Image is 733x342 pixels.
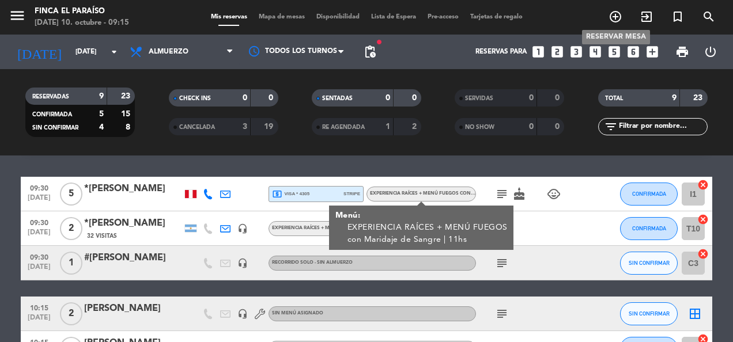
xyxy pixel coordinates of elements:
span: SIN CONFIRMAR [629,260,670,266]
span: 09:30 [25,215,54,229]
strong: 0 [269,94,275,102]
i: [DATE] [9,39,70,64]
div: EXPERIENCIA RAÍCES + MENÚ FUEGOS con Maridaje de Sangre | 11hs [347,222,508,246]
span: [DATE] [25,194,54,207]
span: EXPERIENCIA RAÍCES + MENÚ FUEGOS con Maridaje de Sangre | 11hs [370,191,540,196]
strong: 15 [121,110,133,118]
span: CONFIRMADA [632,191,666,197]
strong: 4 [99,123,104,131]
i: looks_one [531,44,546,59]
strong: 8 [126,123,133,131]
div: Finca El Paraíso [35,6,129,17]
i: child_care [547,187,561,201]
i: subject [495,187,509,201]
strong: 23 [693,94,705,102]
i: power_settings_new [704,45,717,59]
i: border_all [688,307,702,321]
span: Lista de Espera [365,14,422,20]
span: fiber_manual_record [376,39,383,45]
div: #[PERSON_NAME] [84,250,182,265]
i: turned_in_not [671,10,685,24]
span: SERVIDAS [465,96,493,101]
button: SIN CONFIRMAR [620,302,678,325]
span: [DATE] [25,229,54,242]
i: looks_6 [626,44,641,59]
span: stripe [343,190,360,197]
span: SIN CONFIRMAR [629,310,670,317]
strong: 0 [529,123,534,131]
strong: 9 [672,94,677,102]
i: add_circle_outline [609,10,622,24]
span: RE AGENDADA [322,124,365,130]
i: filter_list [604,120,618,134]
span: CONFIRMADA [32,112,72,117]
span: NO SHOW [465,124,494,130]
button: menu [9,7,26,28]
i: cancel [697,248,709,260]
strong: 2 [412,123,419,131]
span: [DATE] [25,263,54,276]
strong: 0 [386,94,390,102]
span: RESERVADAS [32,94,69,100]
div: *[PERSON_NAME] [84,181,182,196]
i: headset_mic [237,223,248,234]
span: Recorrido solo - sin almuerzo [272,260,353,265]
span: 09:30 [25,181,54,194]
span: visa * 4305 [272,189,309,199]
i: add_box [645,44,660,59]
i: local_atm [272,189,282,199]
span: Mapa de mesas [253,14,311,20]
span: 10:15 [25,301,54,314]
i: search [702,10,716,24]
div: [DATE] 10. octubre - 09:15 [35,17,129,29]
i: cancel [697,214,709,225]
strong: 0 [555,94,562,102]
strong: 0 [243,94,247,102]
i: menu [9,7,26,24]
span: print [675,45,689,59]
span: 09:30 [25,250,54,263]
span: TOTAL [605,96,623,101]
span: CONFIRMADA [632,225,666,231]
strong: 5 [99,110,104,118]
span: [DATE] [25,314,54,327]
i: cake [512,187,526,201]
span: Sin menú asignado [272,311,323,316]
span: 1 [60,252,82,275]
span: SENTADAS [322,96,353,101]
i: looks_5 [607,44,622,59]
i: arrow_drop_down [107,45,121,59]
button: SIN CONFIRMAR [620,252,678,275]
span: Mis reservas [205,14,253,20]
span: CHECK INS [179,96,211,101]
span: 2 [60,217,82,240]
strong: 3 [243,123,247,131]
span: Almuerzo [149,48,188,56]
span: Tarjetas de regalo [464,14,528,20]
i: subject [495,307,509,321]
strong: 0 [555,123,562,131]
i: cancel [697,179,709,191]
strong: 23 [121,92,133,100]
i: exit_to_app [640,10,653,24]
strong: 0 [412,94,419,102]
span: EXPERIENCIA RAÍCES + MENÚ FUEGOS con maridaje de sangre [272,226,426,230]
i: looks_3 [569,44,584,59]
span: SIN CONFIRMAR [32,125,78,131]
i: subject [495,256,509,270]
strong: 9 [99,92,104,100]
div: Menú: [335,210,508,222]
span: Reservas para [475,48,527,56]
span: Pre-acceso [422,14,464,20]
i: looks_4 [588,44,603,59]
strong: 19 [264,123,275,131]
button: CONFIRMADA [620,183,678,206]
div: [PERSON_NAME] [84,301,182,316]
span: pending_actions [363,45,377,59]
input: Filtrar por nombre... [618,120,707,133]
i: headset_mic [237,309,248,319]
strong: 0 [529,94,534,102]
span: 32 Visitas [87,231,117,241]
div: LOG OUT [696,35,724,69]
span: 5 [60,183,82,206]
